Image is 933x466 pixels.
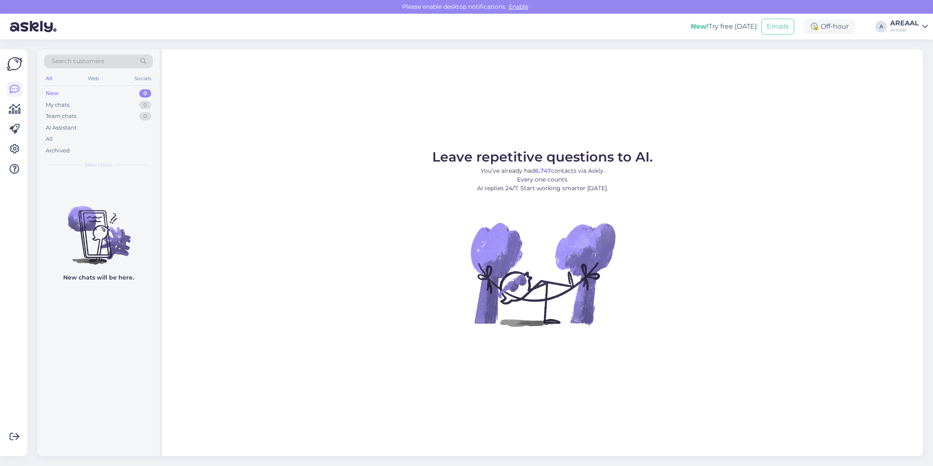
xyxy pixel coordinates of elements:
div: Archived [46,147,70,155]
div: My chats [46,101,69,109]
p: You’ve already had contacts via Askly. Every one counts. AI replies 24/7. Start working smarter [... [432,167,653,193]
a: AREAALAreaal [890,20,928,33]
div: 0 [139,101,151,109]
div: New [46,89,59,98]
div: AREAAL [890,20,919,27]
button: Emails [761,19,794,34]
div: Socials [133,73,153,84]
p: New chats will be here. [63,273,134,282]
div: Web [86,73,101,84]
img: Askly Logo [7,56,22,72]
span: Leave repetitive questions to AI. [432,149,653,165]
span: Search customers [52,57,104,66]
img: No chats [37,191,160,266]
div: Off-hour [804,19,855,34]
div: AI Assistant [46,124,76,132]
div: A [875,21,887,32]
div: All [44,73,54,84]
b: 6,747 [535,167,551,174]
div: All [46,135,53,143]
span: New chats [85,161,112,169]
div: 0 [139,112,151,120]
div: Try free [DATE]: [691,22,758,32]
b: New! [691,22,709,30]
div: Areaal [890,27,919,33]
div: 0 [139,89,151,98]
div: Team chats [46,112,76,120]
img: No Chat active [468,199,618,349]
span: Enable [506,3,531,10]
